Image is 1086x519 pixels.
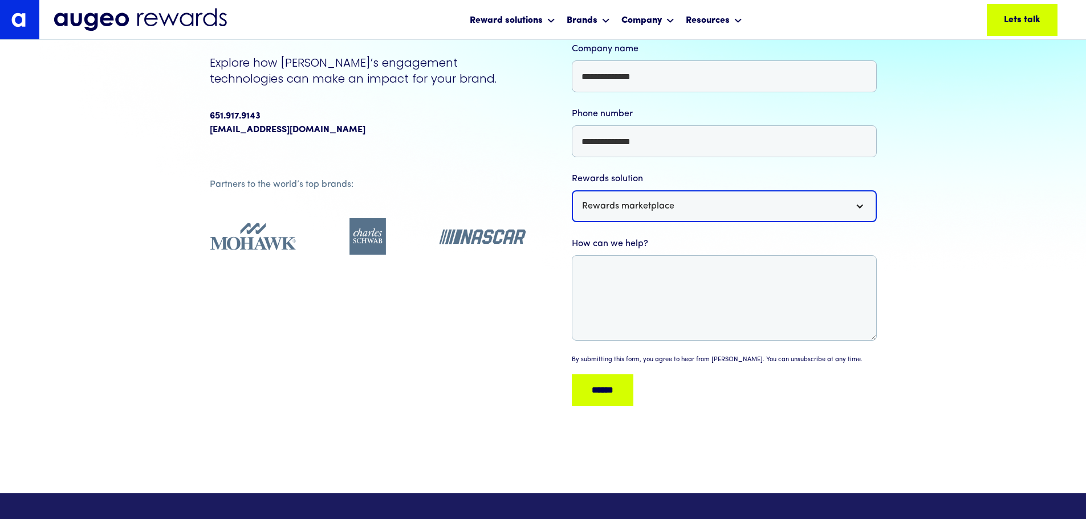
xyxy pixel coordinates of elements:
[210,109,261,123] div: 651.917.9143
[210,178,526,191] div: Partners to the world’s top brands:
[987,4,1057,36] a: Lets talk
[582,199,674,213] div: Rewards marketplace
[572,237,877,251] label: How can we help?
[619,5,677,35] div: Company
[683,5,745,35] div: Resources
[621,14,662,27] div: Company
[564,5,613,35] div: Brands
[572,190,877,222] div: Rewards marketplace
[467,5,558,35] div: Reward solutions
[54,8,227,32] img: Augeo Rewards business unit full logo in midnight blue.
[439,218,526,255] img: Client logo who trusts Augeo to maximize engagement.
[210,55,526,87] p: Explore how [PERSON_NAME]’s engagement technologies can make an impact for your brand.
[470,14,543,27] div: Reward solutions
[567,14,597,27] div: Brands
[210,218,297,255] img: Client logo who trusts Augeo to maximize engagement.
[572,42,877,56] label: Company name
[324,218,412,255] img: Client logo who trusts Augeo to maximize engagement.
[572,172,877,186] label: Rewards solution
[572,107,877,121] label: Phone number
[572,355,863,365] div: By submitting this form, you agree to hear from [PERSON_NAME]. You can unsubscribe at any time.
[686,14,730,27] div: Resources
[210,123,365,137] a: [EMAIL_ADDRESS][DOMAIN_NAME]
